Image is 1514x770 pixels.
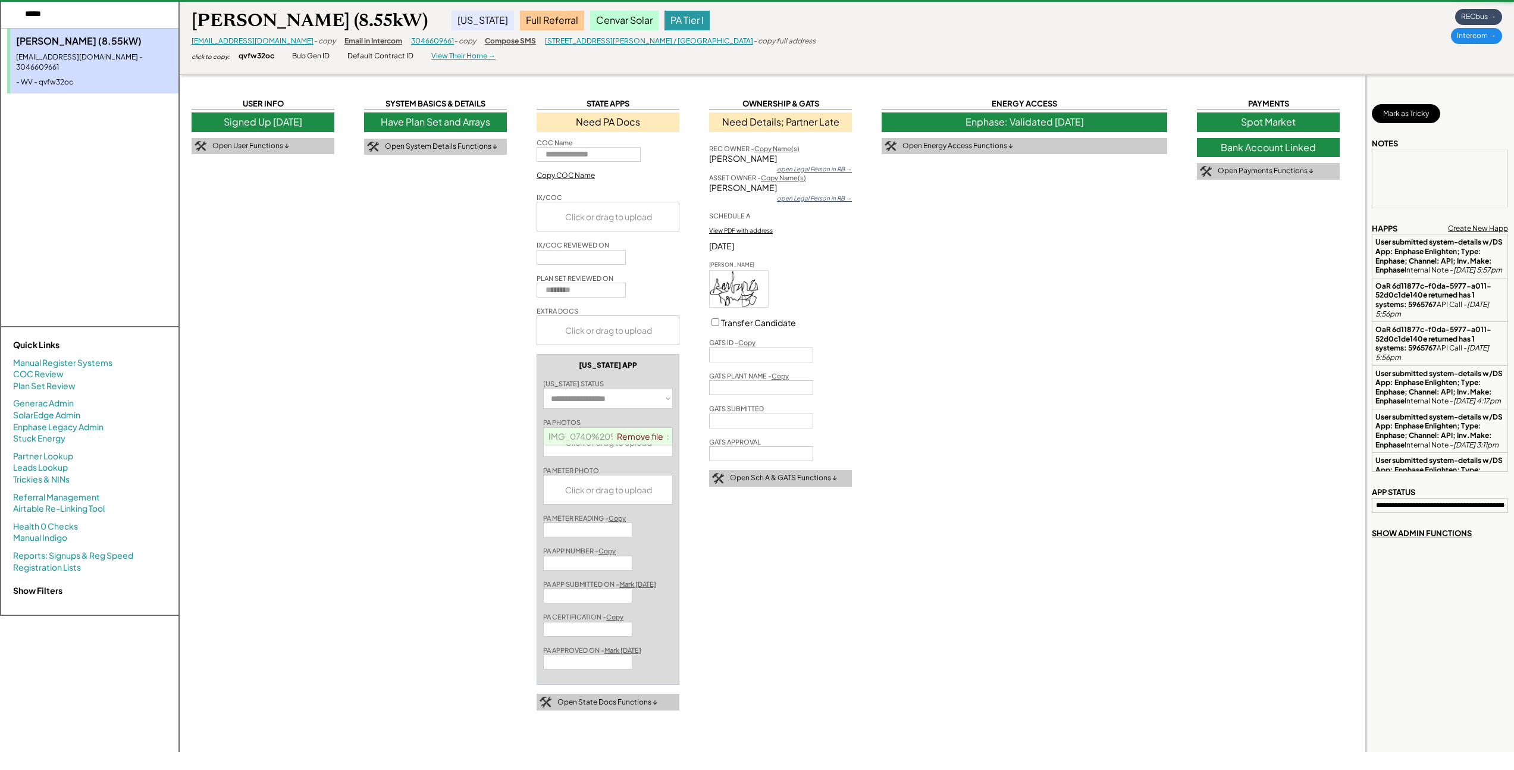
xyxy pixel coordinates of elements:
div: open Legal Person in RB → [777,165,852,173]
div: Email in Intercom [344,36,402,46]
a: Enphase Legacy Admin [13,421,104,433]
img: tool-icon.png [885,141,897,152]
a: SolarEdge Admin [13,409,80,421]
div: Internal Note - [1375,456,1504,493]
div: PA PHOTOS [543,418,581,427]
div: - copy [314,36,336,46]
div: API Call - [1375,281,1504,318]
img: tool-icon.png [712,473,724,484]
div: [PERSON_NAME] [709,261,769,269]
u: Mark [DATE] [619,580,656,588]
u: Mark [DATE] [604,646,641,654]
div: HAPPS [1372,223,1397,234]
div: PA METER READING - [543,514,626,522]
div: ASSET OWNER - [709,173,806,182]
div: [US_STATE] STATUS [543,379,604,388]
div: Open User Functions ↓ [212,141,289,151]
div: Default Contract ID [347,51,413,61]
div: GATS PLANT NAME - [709,371,789,380]
strong: OaR 6d11877c-f0da-5977-a011-52d0c1de140e returned has 1 systems: 5965767 [1375,325,1491,352]
div: [PERSON_NAME] [709,182,852,194]
div: Internal Note - [1375,237,1504,274]
div: Open System Details Functions ↓ [385,142,497,152]
div: - copy [454,36,476,46]
div: USER INFO [192,98,334,109]
div: PA METER PHOTO [543,466,599,475]
div: Need Details; Partner Late [709,112,852,132]
div: Have Plan Set and Arrays [364,112,507,132]
a: Trickies & NINs [13,474,70,486]
div: EXTRA DOCS [537,306,578,315]
em: [DATE] 4:17pm [1453,396,1501,405]
div: Open Energy Access Functions ↓ [902,141,1013,151]
div: REC OWNER - [709,144,800,153]
div: Click or drag to upload [544,475,673,504]
div: PAYMENTS [1197,98,1340,109]
div: Open Payments Functions ↓ [1218,166,1314,176]
div: PA APP NUMBER - [543,546,616,555]
a: 3046609661 [411,36,454,45]
div: Enphase: Validated [DATE] [882,112,1167,132]
div: qvfw32oc [239,51,274,61]
div: [US_STATE] APP [579,361,637,370]
u: Copy [738,339,756,346]
u: Copy Name(s) [754,145,800,152]
div: Click or drag to upload [537,316,680,345]
div: Open Sch A & GATS Functions ↓ [730,473,837,483]
a: IMG_0740%20%281%29.heic [548,431,669,442]
div: GATS APPROVAL [709,437,761,446]
strong: User submitted system-details w/DS App: Enphase Enlighten; Type: Enphase; Channel: API; Inv.Make:... [1375,456,1504,493]
div: View PDF with address [709,226,773,234]
div: open Legal Person in RB → [777,194,852,202]
strong: User submitted system-details w/DS App: Enphase Enlighten; Type: Enphase; Channel: API; Inv.Make:... [1375,369,1504,406]
div: PA CERTIFICATION - [543,612,623,621]
a: COC Review [13,368,64,380]
div: ENERGY ACCESS [882,98,1167,109]
div: Compose SMS [485,36,536,46]
div: NOTES [1372,138,1398,149]
div: [DATE] [709,240,852,252]
div: RECbus → [1455,9,1502,25]
button: Mark as Tricky [1372,104,1440,123]
div: STATE APPS [537,98,679,109]
em: [DATE] 5:57pm [1453,265,1502,274]
div: COC Name [537,138,573,147]
div: IX/COC REVIEWED ON [537,240,609,249]
div: APP STATUS [1372,487,1415,497]
a: Plan Set Review [13,380,76,392]
em: [DATE] 5:56pm [1375,343,1490,362]
a: Remove file [613,428,667,445]
div: [US_STATE] [452,11,514,30]
div: Internal Note - [1375,369,1504,406]
div: GATS SUBMITTED [709,404,764,413]
div: Copy COC Name [537,171,595,181]
div: API Call - [1375,325,1504,362]
div: Click or drag to upload [537,202,680,231]
div: Signed Up [DATE] [192,112,334,132]
div: SHOW ADMIN FUNCTIONS [1372,528,1472,539]
a: Health 0 Checks [13,521,78,533]
div: SYSTEM BASICS & DETAILS [364,98,507,109]
img: tool-icon.png [540,697,551,708]
img: tool-icon.png [195,141,206,152]
a: Stuck Energy [13,433,65,445]
div: Cenvar Solar [590,11,659,30]
div: Open State Docs Functions ↓ [557,697,657,708]
u: Copy [598,547,616,555]
div: Need PA Docs [537,112,679,132]
div: [EMAIL_ADDRESS][DOMAIN_NAME] - 3046609661 [16,52,173,73]
strong: OaR 6d11877c-f0da-5977-a011-52d0c1de140e returned has 1 systems: 5965767 [1375,281,1491,309]
a: Airtable Re-Linking Tool [13,503,105,515]
div: OWNERSHIP & GATS [709,98,852,109]
div: Full Referral [520,11,584,30]
a: Referral Management [13,492,100,503]
em: [DATE] 5:56pm [1375,300,1490,318]
strong: Show Filters [13,585,62,596]
a: Leads Lookup [13,462,68,474]
a: Generac Admin [13,397,74,409]
div: PA Tier I [664,11,710,30]
div: View Their Home → [431,51,496,61]
div: PA APP SUBMITTED ON - [543,580,656,589]
div: Spot Market [1197,112,1340,132]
